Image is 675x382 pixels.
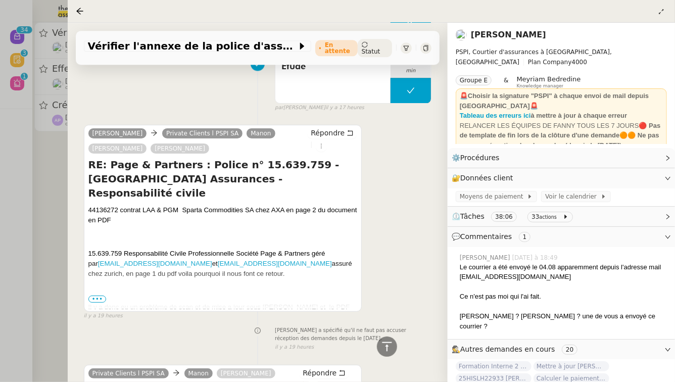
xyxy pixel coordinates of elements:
span: [PERSON_NAME] a spécifié qu'il ne faut pas accuser réception des demandes depuis le [DATE]. [275,326,431,343]
span: PSPI, Courtier d'assurances à [GEOGRAPHIC_DATA], [GEOGRAPHIC_DATA] [456,49,612,66]
button: Répondre [307,127,357,138]
a: Private Clients l PSPI SA [162,129,243,138]
span: Vérifier l'annexe de la police d'assurance [88,41,297,51]
div: 🔐Données client [448,168,675,188]
strong: à mettre à jour à chaque erreur [531,112,628,119]
span: par [275,104,283,112]
span: [PERSON_NAME] [460,253,512,262]
span: Plan Company [528,59,571,66]
span: Tâches [460,212,485,220]
h4: RE: Page & Partners : Police n° 15.639.759 - [GEOGRAPHIC_DATA] Assurances - Responsabilité civile [88,158,358,200]
a: Manon [184,369,213,378]
a: [EMAIL_ADDRESS][DOMAIN_NAME] [98,260,212,267]
span: il y a 19 heures [275,343,314,352]
span: Etude [281,59,384,74]
div: Le courrier a été envoyé le 04.08 apparemment depuis l'adresse mail [EMAIL_ADDRESS][DOMAIN_NAME] [460,262,667,282]
a: [PERSON_NAME] [471,30,546,39]
span: Meyriam Bedredine [517,75,581,83]
nz-tag: 20 [562,345,577,355]
span: 4000 [572,59,588,66]
span: ⏲️ [452,212,577,220]
div: ⚙️Procédures [448,148,675,168]
span: Répondre [311,128,345,138]
small: actions [540,214,557,220]
span: & [504,75,508,88]
nz-tag: 38:06 [491,212,517,222]
div: RELANCER LES ÉQUIPES DE FANNY TOUS LES 7 JOURS [460,121,663,151]
span: 🔐 [452,172,517,184]
span: Données client [460,174,513,182]
span: 15.639.759 Responsabilité Civile Professionnelle Société Page & Partners géré par et assuré chez ... [88,250,352,277]
small: [PERSON_NAME] [275,104,364,112]
a: Manon [247,129,275,138]
span: il y a 17 heures [325,104,364,112]
a: Tableau des erreurs ici [460,112,531,119]
strong: 🚨Choisir la signature "PSPI" à chaque envoi de mail depuis [GEOGRAPHIC_DATA]🚨 [460,92,649,110]
a: [EMAIL_ADDRESS][DOMAIN_NAME] [218,260,332,267]
span: ⚙️ [452,152,504,164]
span: 44136272 contrat LAA & PGM Sparta Commodities SA chez AXA en page 2 du document en PDF [88,206,357,224]
span: Voir le calendrier [545,192,600,202]
a: [PERSON_NAME] [88,144,147,153]
span: Formation Interne 2 - [PERSON_NAME] [456,361,532,371]
span: 6 [391,55,431,67]
div: [PERSON_NAME] ? [PERSON_NAME] ? une de vous a envoyé ce courrier ? [460,311,667,331]
img: users%2Fa6PbEmLwvGXylUqKytRPpDpAx153%2Favatar%2Ffanny.png [456,29,467,40]
button: Répondre [299,367,349,378]
a: [PERSON_NAME] [217,369,275,378]
span: ••• [88,296,107,303]
strong: 🔴 Pas de template de fin lors de la clôture d'une demande🟠🟠 Ne pas accuser réception des demandes... [460,122,660,149]
a: [PERSON_NAME] [88,129,147,138]
span: Autres demandes en cours [460,345,555,353]
div: En attente [325,42,354,54]
span: Commentaires [460,232,512,241]
a: [PERSON_NAME] [151,144,209,153]
span: 💬 [452,232,535,241]
div: Ce n'est pas moi qui l'ai fait. [460,292,667,302]
span: Procédures [460,154,500,162]
nz-tag: Groupe E [456,75,492,85]
div: 🕵️Autres demandes en cours 20 [448,340,675,359]
span: Répondre [303,368,336,378]
span: 🕵️ [452,345,582,353]
app-user-label: Knowledge manager [517,75,581,88]
a: Private Clients l PSPI SA [88,369,169,378]
span: Knowledge manager [517,83,564,89]
nz-tag: 1 [519,232,531,242]
span: il y a 19 heures [84,312,123,320]
div: 💬Commentaires 1 [448,227,675,247]
span: min [391,67,431,75]
span: Mettre à jour [PERSON_NAME] et envoyer au client [534,361,609,371]
span: Moyens de paiement [460,192,527,202]
span: [DATE] à 18:49 [512,253,560,262]
span: Il y a donc eu un problème de scan et de mise a jour sous [PERSON_NAME] et le PDF intégrale a été... [88,303,356,331]
div: ⏲️Tâches 38:06 33actions [448,207,675,226]
span: 33 [532,213,539,220]
span: Statut [362,48,380,55]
